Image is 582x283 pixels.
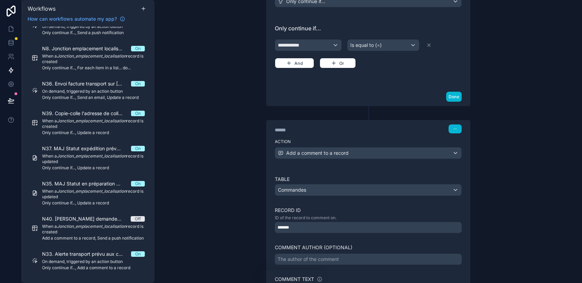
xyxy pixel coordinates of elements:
span: Only continue if..., Update a record [42,130,145,135]
label: Comment author (optional) [275,244,352,251]
span: When a record is created [42,118,145,129]
span: N8. Jonction emplacement localisation [42,45,131,52]
a: N35. MAJ Statut en préparation -> EnvoyéOnWhen aJonction_emplacement_localisationrecord is update... [28,176,149,210]
label: Table [275,176,462,183]
span: Only continue if..., Add a comment to a record [42,265,145,271]
span: Only continue if..., Update a record [42,200,145,206]
div: On [135,81,141,87]
span: On demand, triggered by an action button [42,24,145,29]
div: On [135,251,141,257]
a: N40. [PERSON_NAME] demande de transport à [PERSON_NAME] / [PERSON_NAME]OffWhen aJonction_emplacem... [28,211,149,245]
span: Only continue if... [275,24,462,32]
button: And [275,58,314,68]
div: The author of the comment [278,256,339,263]
em: Jonction_emplacement_localisation [57,118,126,123]
span: Only continue if..., Update a record [42,165,145,171]
em: Jonction_emplacement_localisation [57,153,126,159]
span: N35. MAJ Statut en préparation -> Envoyé [42,180,131,187]
div: On [135,111,141,116]
p: ID of the record to comment on. [275,215,462,221]
a: N37. MAJ Statut expédition prévu -> expédiéeOnWhen aJonction_emplacement_localisationrecord is up... [28,141,149,175]
span: Is equal to (=) [350,42,382,49]
a: N39. Copie-colle l'adresse de collecte déjà définieOnWhen aJonction_emplacement_localisationrecor... [28,106,149,140]
button: Add a comment to a record [275,147,462,159]
button: Commandes [275,184,462,196]
a: N33. Alerte transport prévu aux commercial + respo de siteOnOn demand, triggered by an action but... [28,246,149,275]
div: On [135,46,141,51]
span: Add a comment to a record, Send a push notification [42,235,145,241]
button: Done [446,92,462,102]
a: N8. Jonction emplacement localisationOnWhen aJonction_emplacement_localisationrecord is createdOn... [28,41,149,75]
a: How can workflows automate my app? [25,16,128,22]
a: N36. Envoi facture transport sur [GEOGRAPHIC_DATA]OnOn demand, triggered by an action buttonOnly ... [28,76,149,104]
span: When a record is created [42,53,145,64]
span: When a record is updated [42,189,145,200]
span: N36. Envoi facture transport sur [GEOGRAPHIC_DATA] [42,80,131,87]
button: Or [320,58,356,68]
span: On demand, triggered by an action button [42,259,145,264]
span: Add a comment to a record [286,150,349,156]
span: Commandes [278,186,306,193]
span: Only continue if..., Send a push notification [42,30,145,36]
div: On [135,181,141,186]
div: scrollable content [22,27,154,283]
em: Jonction_emplacement_localisation [57,53,126,59]
div: On [135,146,141,151]
label: Record ID [275,207,462,214]
span: Workflows [28,5,56,12]
span: When a record is created [42,224,145,235]
span: When a record is updated [42,153,145,164]
span: Only continue if..., For each item in a list... do... [42,65,145,71]
em: Jonction_emplacement_localisation [57,224,126,229]
span: Only continue if..., Send an email, Update a record [42,95,145,100]
button: Is equal to (=) [347,39,420,51]
div: Off [135,216,141,222]
em: Jonction_emplacement_localisation [57,189,126,194]
span: N33. Alerte transport prévu aux commercial + respo de site [42,251,131,257]
span: N39. Copie-colle l'adresse de collecte déjà définie [42,110,131,117]
span: N40. [PERSON_NAME] demande de transport à [PERSON_NAME] / [PERSON_NAME] [42,215,131,222]
span: How can workflows automate my app? [28,16,117,22]
span: N37. MAJ Statut expédition prévu -> expédiée [42,145,131,152]
span: On demand, triggered by an action button [42,89,145,94]
label: Action [275,139,462,144]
